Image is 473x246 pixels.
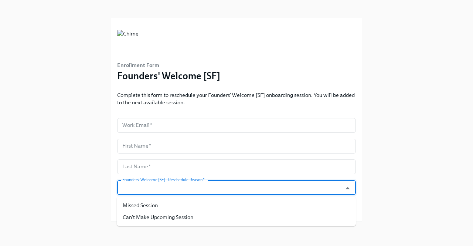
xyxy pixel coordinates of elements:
li: Missed Session [117,199,356,211]
button: Close [342,182,353,194]
img: Chime [117,30,139,52]
li: Can't Make Upcoming Session [117,211,356,223]
p: Complete this form to reschedule your Founders' Welcome [SF] onboarding session. You will be adde... [117,91,356,106]
h6: Enrollment Form [117,61,220,69]
h3: Founders' Welcome [SF] [117,69,220,82]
